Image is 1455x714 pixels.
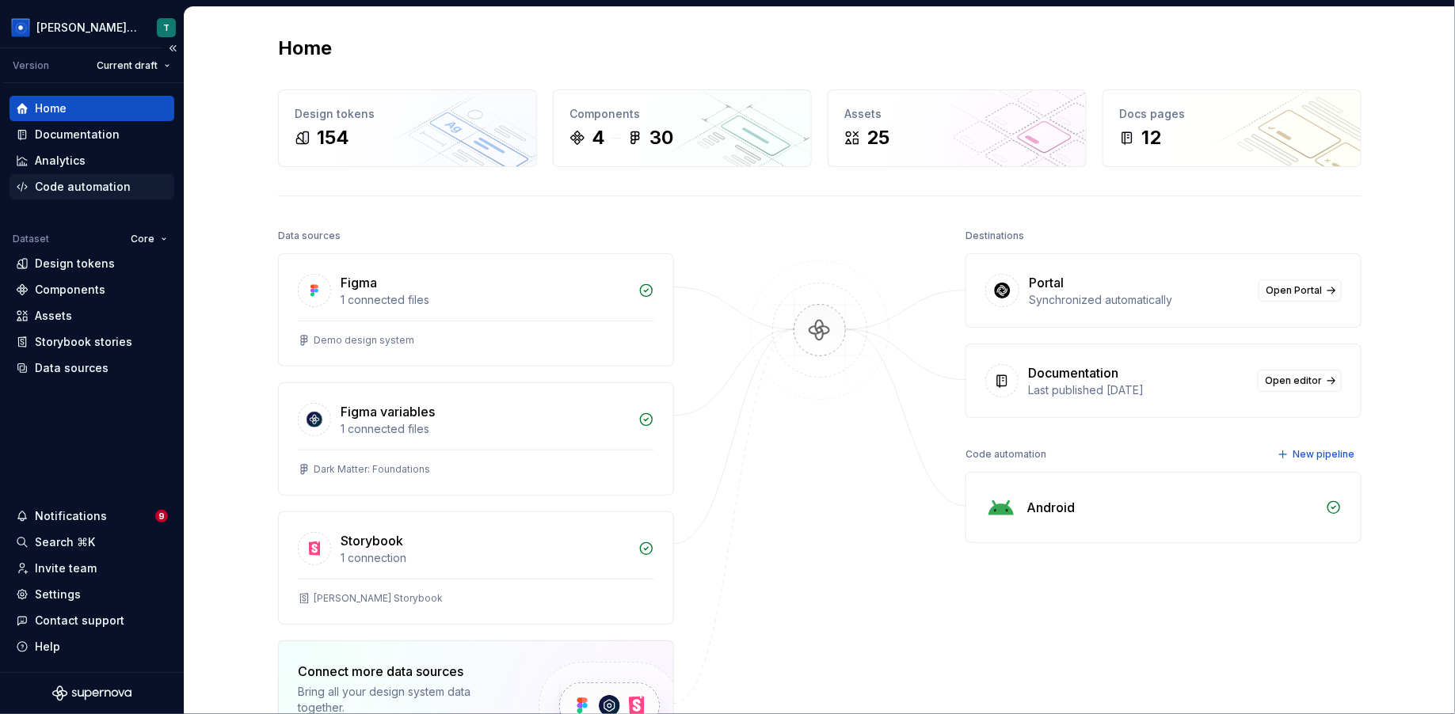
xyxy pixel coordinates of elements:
a: Assets [10,303,174,329]
a: Open editor [1258,370,1342,392]
div: Figma [341,273,377,292]
svg: Supernova Logo [52,686,131,701]
button: Current draft [90,55,177,77]
a: Components430 [553,89,812,167]
div: [PERSON_NAME] Storybook [314,592,443,605]
span: Core [131,233,154,245]
div: Dark Matter: Foundations [314,463,430,476]
button: Core [124,228,174,250]
div: Last published [DATE] [1028,382,1248,398]
div: 25 [867,125,889,150]
a: Code automation [10,174,174,199]
div: Synchronized automatically [1029,292,1249,308]
div: Assets [844,106,1070,122]
a: Storybook stories [10,329,174,355]
a: Open Portal [1259,279,1342,302]
a: Components [10,277,174,302]
img: 049812b6-2877-400d-9dc9-987621144c16.png [11,18,30,37]
div: Figma variables [341,402,435,421]
span: Open Portal [1266,284,1322,297]
div: Connect more data sources [298,662,512,681]
span: Open editor [1265,374,1322,387]
div: Documentation [1028,363,1118,382]
span: Current draft [97,59,158,72]
div: Dataset [13,233,49,245]
div: Destinations [966,225,1024,247]
div: Notifications [35,508,107,524]
div: Docs pages [1119,106,1345,122]
div: [PERSON_NAME] Design System [36,20,138,36]
button: Collapse sidebar [162,37,184,59]
div: Invite team [35,560,97,576]
div: 1 connected files [341,421,629,437]
button: Contact support [10,608,174,633]
button: Search ⌘K [10,530,174,555]
span: New pipeline [1293,448,1354,461]
div: Data sources [278,225,341,247]
a: Design tokens154 [278,89,537,167]
button: Notifications9 [10,503,174,529]
a: Storybook1 connection[PERSON_NAME] Storybook [278,511,674,625]
div: Documentation [35,127,120,142]
a: Design tokens [10,251,174,276]
h2: Home [278,36,332,61]
div: 12 [1141,125,1161,150]
div: 30 [649,125,673,150]
div: Version [13,59,49,72]
div: Settings [35,587,81,602]
a: Docs pages12 [1103,89,1362,167]
a: Figma variables1 connected filesDark Matter: Foundations [278,382,674,496]
button: New pipeline [1273,443,1362,465]
div: 1 connected files [341,292,629,308]
div: 154 [317,125,349,150]
div: Portal [1029,273,1064,292]
div: Data sources [35,360,109,376]
div: Analytics [35,153,86,169]
div: Demo design system [314,334,414,347]
div: Help [35,639,60,655]
button: [PERSON_NAME] Design SystemT [3,10,181,44]
div: Code automation [35,179,131,195]
div: Components [569,106,795,122]
span: 9 [155,510,168,522]
div: Design tokens [295,106,520,122]
a: Figma1 connected filesDemo design system [278,253,674,366]
div: Home [35,101,67,116]
div: Code automation [966,443,1046,465]
div: Contact support [35,613,124,629]
a: Data sources [10,355,174,381]
div: 1 connection [341,550,629,566]
div: 4 [592,125,605,150]
a: Invite team [10,556,174,581]
a: Home [10,96,174,121]
a: Documentation [10,122,174,147]
div: Android [1026,498,1075,517]
div: Components [35,282,105,298]
a: Analytics [10,148,174,173]
a: Assets25 [828,89,1087,167]
div: Search ⌘K [35,534,95,550]
div: Assets [35,308,72,324]
div: T [163,21,169,34]
div: Storybook stories [35,334,132,350]
div: Storybook [341,531,403,550]
div: Design tokens [35,256,115,272]
button: Help [10,634,174,659]
a: Settings [10,582,174,607]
